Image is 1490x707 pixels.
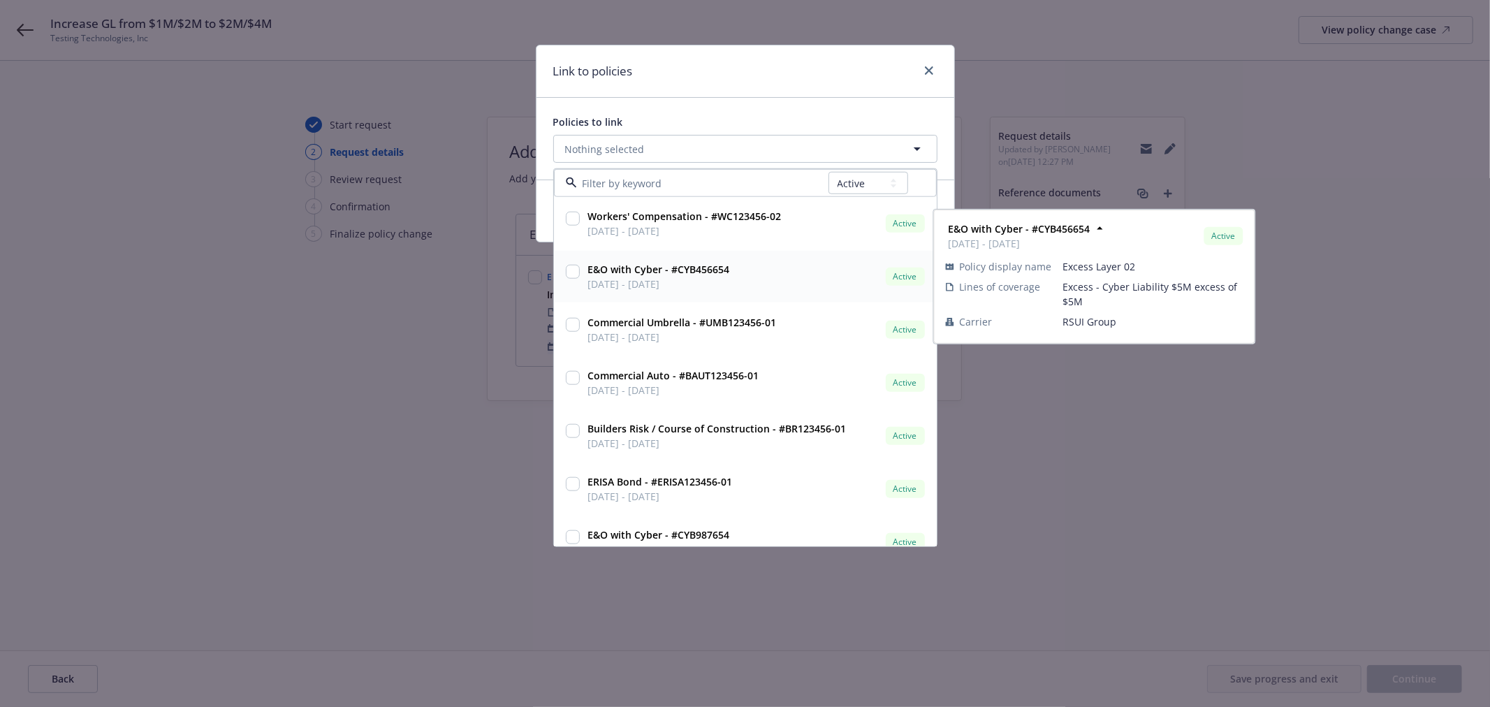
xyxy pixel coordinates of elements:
strong: E&O with Cyber - #CYB456654 [588,263,730,276]
span: Active [1210,230,1238,242]
span: Nothing selected [565,142,645,156]
span: [DATE] - [DATE] [588,224,782,238]
a: close [921,62,937,79]
span: Active [891,270,919,283]
strong: ERISA Bond - #ERISA123456-01 [588,475,733,488]
span: Excess Layer 02 [1063,259,1243,274]
span: Active [891,323,919,336]
span: [DATE] - [DATE] [588,330,777,344]
span: [DATE] - [DATE] [588,489,733,504]
span: Policy display name [960,259,1052,274]
span: Active [891,483,919,495]
span: Active [891,377,919,389]
span: [DATE] - [DATE] [588,383,759,398]
span: [DATE] - [DATE] [588,277,730,291]
span: Carrier [960,314,993,329]
span: RSUI Group [1063,314,1243,329]
span: Lines of coverage [960,279,1041,294]
strong: E&O with Cyber - #CYB987654 [588,528,730,541]
span: Excess - Cyber Liability $5M excess of $5M [1063,279,1243,309]
span: Active [891,536,919,548]
strong: Builders Risk / Course of Construction - #BR123456-01 [588,422,847,435]
span: Policies to link [553,115,623,129]
h1: Link to policies [553,62,633,80]
span: [DATE] - [DATE] [588,436,847,451]
strong: Workers' Compensation - #WC123456-02 [588,210,782,223]
span: Active [891,430,919,442]
strong: E&O with Cyber - #CYB456654 [949,222,1090,235]
strong: Commercial Umbrella - #UMB123456-01 [588,316,777,329]
button: Nothing selected [553,135,937,163]
span: [DATE] - [DATE] [949,236,1090,251]
input: Filter by keyword [577,176,828,191]
strong: Commercial Auto - #BAUT123456-01 [588,369,759,382]
span: Active [891,217,919,230]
